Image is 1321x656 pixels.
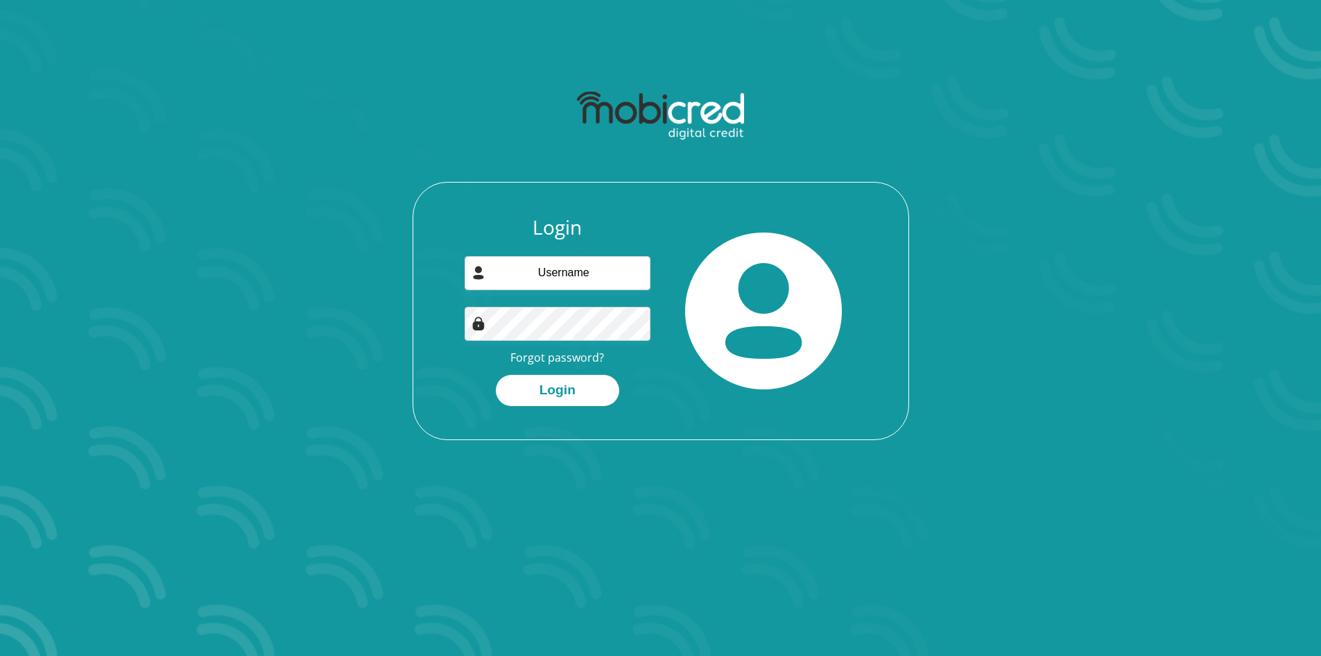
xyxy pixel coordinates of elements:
img: user-icon image [472,266,485,280]
img: mobicred logo [577,92,744,140]
a: Forgot password? [510,350,604,365]
input: Username [465,256,650,290]
button: Login [496,375,619,406]
img: Image [472,317,485,330]
h3: Login [465,216,650,239]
